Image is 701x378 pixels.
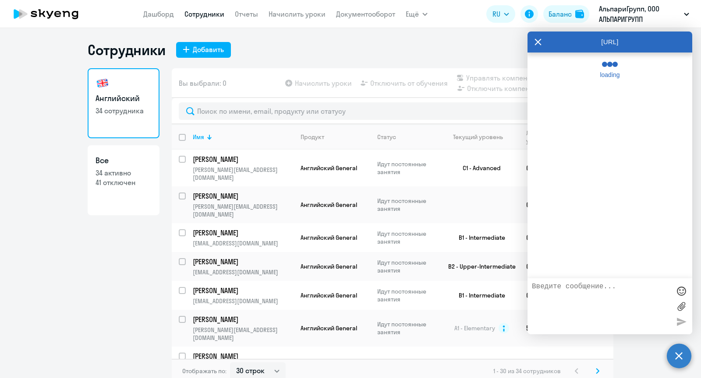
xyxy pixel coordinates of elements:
[179,102,606,120] input: Поиск по имени, email, продукту или статусу
[88,68,159,138] a: Английский34 сотрудника
[88,41,166,59] h1: Сотрудники
[377,133,437,141] div: Статус
[193,44,224,55] div: Добавить
[486,5,515,23] button: RU
[519,281,557,310] td: 0
[519,186,557,223] td: 0
[377,230,437,245] p: Идут постоянные занятия
[193,133,293,141] div: Имя
[377,320,437,336] p: Идут постоянные занятия
[377,160,437,176] p: Идут постоянные занятия
[96,106,152,115] p: 34 сотрудника
[193,315,292,324] p: [PERSON_NAME]
[675,300,688,313] label: Лимит 10 файлов
[193,326,293,342] p: [PERSON_NAME][EMAIL_ADDRESS][DOMAIN_NAME]
[193,228,293,238] a: [PERSON_NAME]
[454,324,495,332] span: A1 - Elementary
[235,10,258,18] a: Отчеты
[599,3,680,24] p: АльпариГрупп, ООО АЛЬПАРИГРУПП
[193,166,293,182] p: [PERSON_NAME][EMAIL_ADDRESS][DOMAIN_NAME]
[193,286,293,295] a: [PERSON_NAME]
[301,262,357,270] span: Английский General
[184,10,224,18] a: Сотрудники
[406,9,419,19] span: Ещё
[193,268,293,276] p: [EMAIL_ADDRESS][DOMAIN_NAME]
[193,286,292,295] p: [PERSON_NAME]
[301,324,357,332] span: Английский General
[96,178,152,187] p: 41 отключен
[453,133,503,141] div: Текущий уровень
[301,164,357,172] span: Английский General
[438,281,519,310] td: B1 - Intermediate
[193,257,292,266] p: [PERSON_NAME]
[193,297,293,305] p: [EMAIL_ADDRESS][DOMAIN_NAME]
[193,203,293,218] p: [PERSON_NAME][EMAIL_ADDRESS][DOMAIN_NAME]
[193,154,293,164] a: [PERSON_NAME]
[377,357,437,373] p: Идут постоянные занятия
[269,10,326,18] a: Начислить уроки
[543,5,589,23] button: Балансbalance
[96,76,110,90] img: english
[193,228,292,238] p: [PERSON_NAME]
[519,150,557,186] td: 0
[193,239,293,247] p: [EMAIL_ADDRESS][DOMAIN_NAME]
[526,129,556,145] div: Личные уроки
[438,252,519,281] td: B2 - Upper-Intermediate
[301,133,370,141] div: Продукт
[301,234,357,241] span: Английский General
[96,168,152,178] p: 34 активно
[519,310,557,346] td: 5
[88,145,159,215] a: Все34 активно41 отключен
[595,71,625,78] span: loading
[301,133,324,141] div: Продукт
[301,201,357,209] span: Английский General
[519,223,557,252] td: 0
[193,191,293,201] a: [PERSON_NAME]
[445,133,519,141] div: Текущий уровень
[336,10,395,18] a: Документооборот
[301,291,357,299] span: Английский General
[193,191,292,201] p: [PERSON_NAME]
[193,133,204,141] div: Имя
[193,351,293,361] a: [PERSON_NAME]
[519,252,557,281] td: 0
[143,10,174,18] a: Дашборд
[549,9,572,19] div: Баланс
[193,154,292,164] p: [PERSON_NAME]
[377,259,437,274] p: Идут постоянные занятия
[96,155,152,166] h3: Все
[182,367,227,375] span: Отображать по:
[193,257,293,266] a: [PERSON_NAME]
[526,129,549,145] div: Личные уроки
[377,197,437,213] p: Идут постоянные занятия
[493,367,561,375] span: 1 - 30 из 34 сотрудников
[179,78,227,88] span: Вы выбрали: 0
[193,315,293,324] a: [PERSON_NAME]
[377,287,437,303] p: Идут постоянные занятия
[176,42,231,58] button: Добавить
[438,150,519,186] td: C1 - Advanced
[438,223,519,252] td: B1 - Intermediate
[575,10,584,18] img: balance
[96,93,152,104] h3: Английский
[492,9,500,19] span: RU
[193,351,292,361] p: [PERSON_NAME]
[595,3,694,24] button: АльпариГрупп, ООО АЛЬПАРИГРУПП
[406,5,428,23] button: Ещё
[377,133,396,141] div: Статус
